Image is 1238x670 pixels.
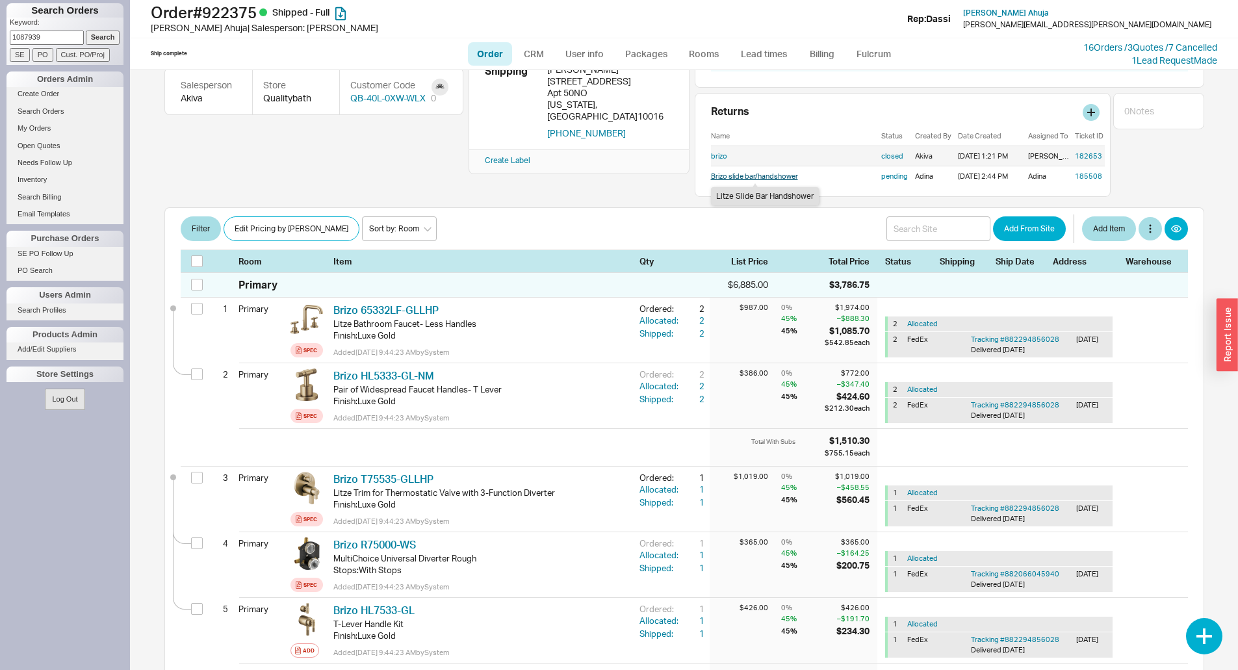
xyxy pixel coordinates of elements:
[710,303,768,313] div: $987.00
[333,472,433,485] a: Brizo T75535-GLLHP
[1076,335,1107,355] div: [DATE]
[1076,635,1107,655] div: [DATE]
[1028,172,1070,181] div: Adina
[971,635,1059,644] a: Tracking #882294856028
[10,48,30,62] input: SE
[781,560,834,571] div: 45 %
[333,516,629,526] div: Added [DATE] 9:44:23 AM by System
[333,487,629,498] div: Litze Trim for Thermostatic Valve with 3-Function Diverter
[6,87,123,101] a: Create Order
[958,151,1023,161] div: [DATE] 1:21 PM
[885,255,932,267] div: Status
[1004,221,1055,237] span: Add From Site
[639,255,704,267] div: Qty
[290,603,323,636] img: HL7533-GL-B1_hoo0xf
[547,99,673,122] div: [US_STATE] , [GEOGRAPHIC_DATA] 10016
[290,578,323,592] a: Spec
[290,472,323,504] img: T75535-GLLHP_HL7532-GL_CONFIG_za9mnf
[6,190,123,204] a: Search Billing
[639,628,681,639] div: Shipped:
[212,598,228,620] div: 5
[711,172,798,181] a: Brizo slide bar/handshower
[303,580,317,590] div: Spec
[32,48,53,62] input: PO
[971,504,1059,513] a: Tracking #882294856028
[681,549,704,561] div: 1
[468,42,512,66] a: Order
[825,313,870,324] div: – $888.30
[639,328,681,339] div: Shipped:
[963,8,1049,18] span: [PERSON_NAME] Ahuja
[711,104,1105,118] div: Returns
[710,278,768,291] div: $6,885.00
[881,131,910,140] div: Status
[212,532,228,554] div: 4
[680,42,729,66] a: Rooms
[731,42,797,66] a: Lead times
[263,92,329,105] div: Qualitybath
[1028,151,1070,161] div: [PERSON_NAME]
[971,580,1001,589] span: Delivered
[745,434,802,447] div: Total With Subs
[639,368,681,380] div: Ordered:
[893,319,902,329] div: 2
[6,367,123,382] div: Store Settings
[825,391,870,402] div: $424.60
[781,472,832,482] div: 0 %
[639,615,681,626] div: Allocated:
[781,313,822,324] div: 45 %
[881,151,910,161] a: closed
[6,173,123,187] a: Inventory
[835,482,870,493] div: – $458.55
[907,569,928,578] span: FedEx
[6,105,123,118] a: Search Orders
[151,50,187,57] div: Ship complete
[212,298,228,320] div: 1
[6,303,123,317] a: Search Profiles
[958,131,1023,140] div: Date Created
[825,379,870,389] div: – $347.40
[1126,255,1178,267] div: Warehouse
[781,482,832,493] div: 45 %
[333,329,629,341] div: Finish : Luxe Gold
[710,368,768,378] div: $386.00
[836,537,870,547] div: $365.00
[639,603,681,615] div: Ordered:
[1053,255,1118,267] div: Address
[333,413,629,423] div: Added [DATE] 9:44:23 AM by System
[151,21,623,34] div: [PERSON_NAME] Ahuja | Salesperson: [PERSON_NAME]
[333,582,629,592] div: Added [DATE] 9:44:23 AM by System
[847,42,901,66] a: Fulcrum
[681,328,704,339] div: 2
[825,368,870,378] div: $772.00
[711,131,876,140] div: Name
[958,172,1023,181] div: [DATE] 2:44 PM
[263,79,329,92] div: Store
[710,255,768,267] div: List Price
[1003,645,1025,654] span: [DATE]
[639,628,704,639] button: Shipped:1
[333,604,415,617] a: Brizo HL7533-GL
[681,562,704,574] div: 1
[239,298,285,320] div: Primary
[907,385,938,394] button: Allocated
[290,303,323,335] img: 65335LF-GLLHP_HL5333-GL_ghjkh0
[290,537,323,570] img: R75000-WS-B1_yxq1ze
[303,411,317,421] div: Spec
[915,151,953,161] div: Akiva
[56,48,110,62] input: Cust. PO/Proj
[781,625,834,637] div: 45 %
[45,389,84,410] button: Log Out
[971,645,1001,654] span: Delivered
[290,368,323,401] img: HL5333-GL-B1_rxryp4
[639,615,704,626] button: Allocated:1
[181,216,221,241] button: Filter
[1003,580,1025,589] span: [DATE]
[6,71,123,87] div: Orders Admin
[781,325,822,337] div: 45 %
[781,368,822,378] div: 0 %
[893,488,902,498] div: 1
[1076,569,1107,589] div: [DATE]
[781,494,832,506] div: 45 %
[18,159,72,166] span: Needs Follow Up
